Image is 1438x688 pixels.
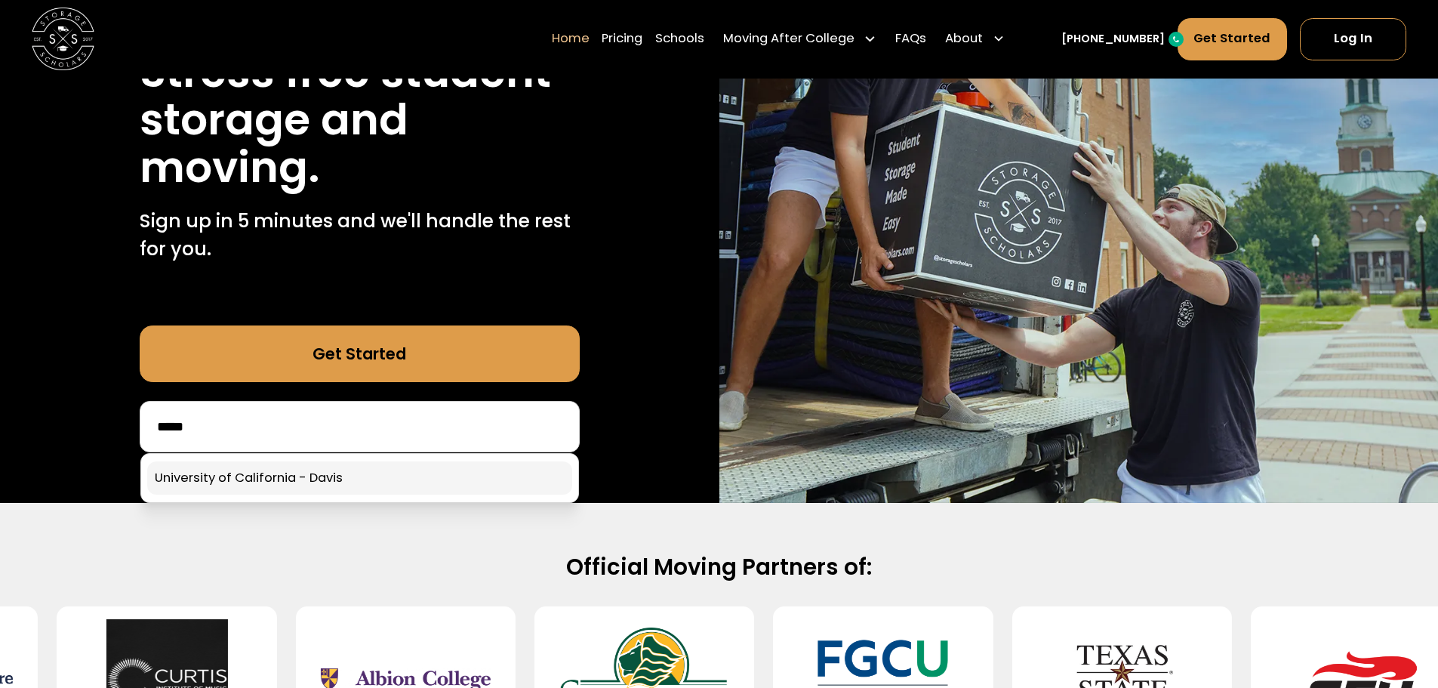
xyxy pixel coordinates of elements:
[140,325,580,382] a: Get Started
[32,8,94,70] img: Storage Scholars main logo
[939,17,1012,61] div: About
[602,17,642,61] a: Pricing
[945,30,983,49] div: About
[552,17,590,61] a: Home
[1178,18,1288,60] a: Get Started
[1061,31,1165,48] a: [PHONE_NUMBER]
[655,17,704,61] a: Schools
[217,553,1222,582] h2: Official Moving Partners of:
[1300,18,1406,60] a: Log In
[895,17,926,61] a: FAQs
[717,17,883,61] div: Moving After College
[140,207,580,264] p: Sign up in 5 minutes and we'll handle the rest for you.
[140,48,580,191] h1: Stress free student storage and moving.
[723,30,854,49] div: Moving After College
